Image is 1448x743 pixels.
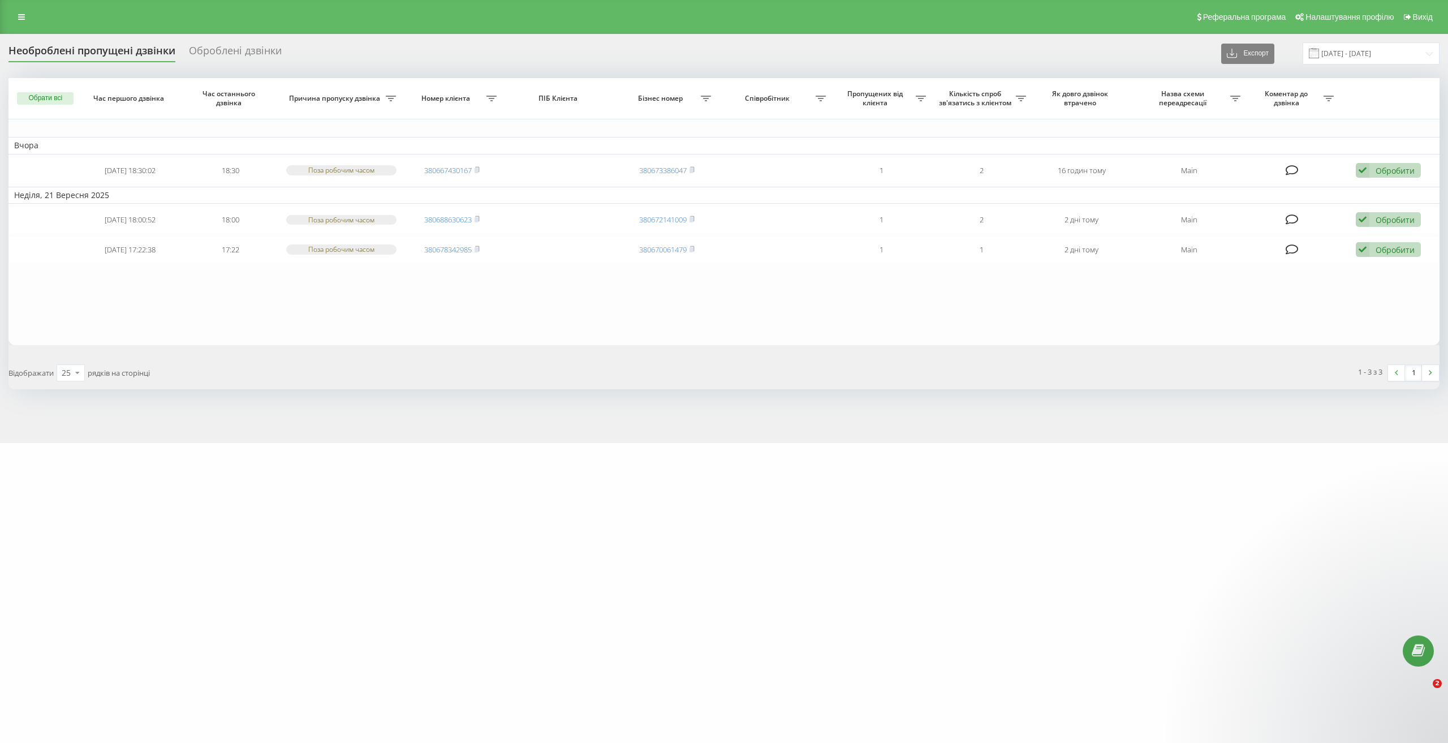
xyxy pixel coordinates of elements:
[937,89,1016,107] span: Кількість спроб зв'язатись з клієнтом
[88,368,150,378] span: рядків на сторінці
[513,94,606,103] span: ПІБ Клієнта
[1376,165,1415,176] div: Обробити
[1032,157,1132,184] td: 16 годин тому
[932,157,1032,184] td: 2
[180,236,281,264] td: 17:22
[1376,244,1415,255] div: Обробити
[286,94,386,103] span: Причина пропуску дзвінка
[932,206,1032,234] td: 2
[17,92,74,105] button: Обрати всі
[1032,236,1132,264] td: 2 дні тому
[1221,44,1274,64] button: Експорт
[180,206,281,234] td: 18:00
[1203,12,1286,22] span: Реферальна програма
[80,206,180,234] td: [DATE] 18:00:52
[639,244,687,255] a: 380670061479
[424,165,472,175] a: 380667430167
[1032,206,1132,234] td: 2 дні тому
[639,165,687,175] a: 380673386047
[190,89,270,107] span: Час останнього дзвінка
[831,157,932,184] td: 1
[189,45,282,62] div: Оброблені дзвінки
[1433,679,1442,688] span: 2
[932,236,1032,264] td: 1
[286,165,397,175] div: Поза робочим часом
[408,94,486,103] span: Номер клієнта
[286,244,397,254] div: Поза робочим часом
[8,45,175,62] div: Необроблені пропущені дзвінки
[8,368,54,378] span: Відображати
[1132,157,1246,184] td: Main
[1137,89,1230,107] span: Назва схеми переадресації
[622,94,701,103] span: Бізнес номер
[8,187,1440,204] td: Неділя, 21 Вересня 2025
[1132,206,1246,234] td: Main
[831,236,932,264] td: 1
[8,137,1440,154] td: Вчора
[80,157,180,184] td: [DATE] 18:30:02
[1410,679,1437,706] iframe: Intercom live chat
[424,214,472,225] a: 380688630623
[1042,89,1122,107] span: Як довго дзвінок втрачено
[837,89,916,107] span: Пропущених від клієнта
[1413,12,1433,22] span: Вихід
[639,214,687,225] a: 380672141009
[1358,366,1382,377] div: 1 - 3 з 3
[1132,236,1246,264] td: Main
[722,94,815,103] span: Співробітник
[1376,214,1415,225] div: Обробити
[80,236,180,264] td: [DATE] 17:22:38
[1252,89,1323,107] span: Коментар до дзвінка
[424,244,472,255] a: 380678342985
[62,367,71,379] div: 25
[831,206,932,234] td: 1
[90,94,170,103] span: Час першого дзвінка
[180,157,281,184] td: 18:30
[286,215,397,225] div: Поза робочим часом
[1305,12,1394,22] span: Налаштування профілю
[1405,365,1422,381] a: 1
